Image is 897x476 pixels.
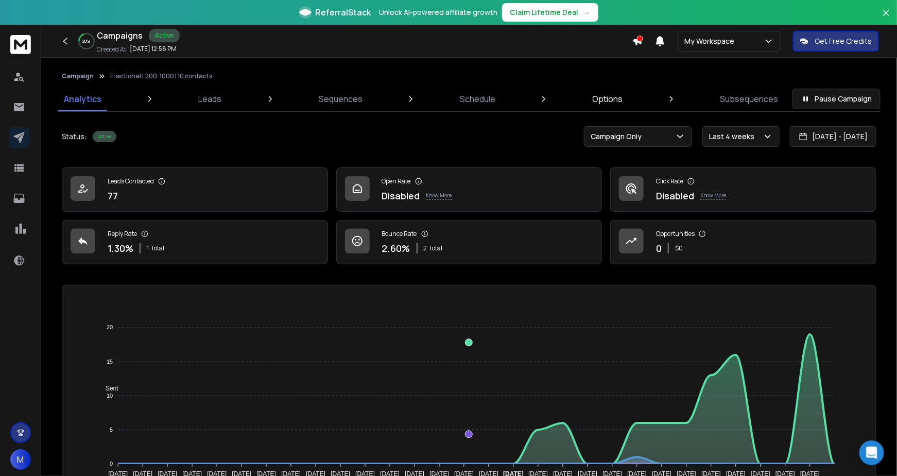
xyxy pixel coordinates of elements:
[58,87,108,111] a: Analytics
[675,244,683,252] p: $ 0
[382,177,411,185] p: Open Rate
[108,241,133,256] p: 1.30 %
[684,36,738,46] p: My Workspace
[454,87,502,111] a: Schedule
[93,131,116,142] div: Active
[336,167,602,212] a: Open RateDisabledKnow More
[793,31,879,52] button: Get Free Credits
[130,45,177,53] p: [DATE] 12:58 PM
[149,29,180,42] div: Active
[147,244,149,252] span: 1
[199,93,222,105] p: Leads
[792,89,881,109] button: Pause Campaign
[382,230,417,238] p: Bounce Rate
[108,189,118,203] p: 77
[583,7,590,18] span: →
[656,177,683,185] p: Click Rate
[62,220,328,264] a: Reply Rate1.30%1Total
[64,93,101,105] p: Analytics
[429,244,443,252] span: Total
[151,244,164,252] span: Total
[382,189,420,203] p: Disabled
[110,72,212,80] p: Fractional | 200-1000 | 10 contacts
[592,93,623,105] p: Options
[610,220,876,264] a: Opportunities0$0
[108,230,137,238] p: Reply Rate
[656,189,694,203] p: Disabled
[424,244,427,252] span: 2
[426,192,452,200] p: Know More
[98,385,118,392] span: Sent
[110,427,113,433] tspan: 5
[656,241,662,256] p: 0
[720,93,778,105] p: Subsequences
[319,93,363,105] p: Sequences
[502,3,598,22] button: Claim Lifetime Deal→
[380,7,498,18] p: Unlock AI-powered affiliate growth
[709,131,758,142] p: Last 4 weeks
[108,177,154,185] p: Leads Contacted
[62,167,328,212] a: Leads Contacted77
[107,393,113,399] tspan: 10
[110,461,113,467] tspan: 0
[193,87,228,111] a: Leads
[656,230,695,238] p: Opportunities
[97,29,143,42] h1: Campaigns
[586,87,629,111] a: Options
[859,440,884,465] div: Open Intercom Messenger
[62,72,94,80] button: Campaign
[97,45,128,54] p: Created At:
[879,6,893,31] button: Close banner
[610,167,876,212] a: Click RateDisabledKnow More
[10,449,31,470] button: M
[313,87,369,111] a: Sequences
[700,192,726,200] p: Know More
[815,36,872,46] p: Get Free Credits
[382,241,410,256] p: 2.60 %
[460,93,495,105] p: Schedule
[83,38,91,44] p: 20 %
[591,131,646,142] p: Campaign Only
[62,131,87,142] p: Status:
[336,220,602,264] a: Bounce Rate2.60%2Total
[316,6,371,19] span: ReferralStack
[790,126,876,147] button: [DATE] - [DATE]
[107,325,113,331] tspan: 20
[107,359,113,365] tspan: 15
[714,87,784,111] a: Subsequences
